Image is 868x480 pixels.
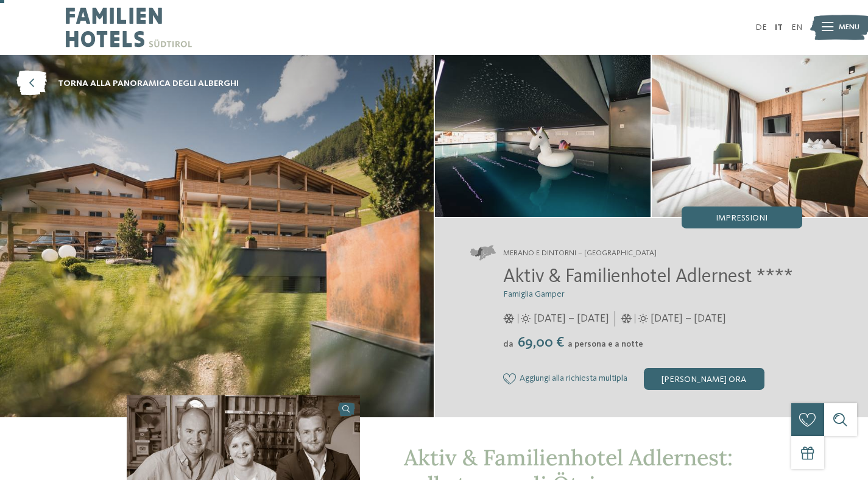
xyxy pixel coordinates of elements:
[503,267,793,287] span: Aktiv & Familienhotel Adlernest ****
[503,248,657,259] span: Merano e dintorni – [GEOGRAPHIC_DATA]
[775,23,783,32] a: IT
[534,311,609,326] span: [DATE] – [DATE]
[503,314,515,323] i: Orario d’apertura tutto l'anno
[520,374,627,384] span: Aggiungi alla richiesta multipla
[16,71,239,96] a: torna alla panoramica degli alberghi
[621,314,632,323] i: Orario d’apertura tutto l'anno
[755,23,767,32] a: DE
[635,314,648,323] i: Orario d’apertura tutto l'anno
[651,311,726,326] span: [DATE] – [DATE]
[58,77,239,90] span: torna alla panoramica degli alberghi
[652,55,868,217] img: Il family hotel a Merano e dintorni con una marcia in più
[791,23,802,32] a: EN
[515,336,566,350] span: 69,00 €
[568,340,643,348] span: a persona e a notte
[716,214,767,222] span: Impressioni
[518,314,531,323] i: Orario d’apertura tutto l'anno
[435,55,651,217] img: Il family hotel a Merano e dintorni con una marcia in più
[839,22,859,33] span: Menu
[503,290,565,298] span: Famiglia Gamper
[503,340,513,348] span: da
[644,368,764,390] div: [PERSON_NAME] ora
